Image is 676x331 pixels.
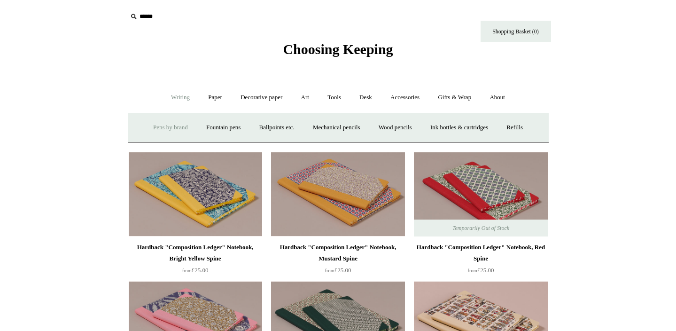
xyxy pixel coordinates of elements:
div: Hardback "Composition Ledger" Notebook, Red Spine [416,242,545,264]
img: Hardback "Composition Ledger" Notebook, Bright Yellow Spine [129,152,262,236]
span: £25.00 [468,267,494,274]
a: Gifts & Wrap [429,85,480,110]
a: Shopping Basket (0) [481,21,551,42]
div: Hardback "Composition Ledger" Notebook, Mustard Spine [273,242,402,264]
a: Decorative paper [232,85,291,110]
a: Fountain pens [198,115,249,140]
a: Ballpoints etc. [251,115,303,140]
a: Tools [319,85,350,110]
a: About [481,85,513,110]
a: Hardback "Composition Ledger" Notebook, Red Spine Hardback "Composition Ledger" Notebook, Red Spi... [414,152,547,236]
a: Hardback "Composition Ledger" Notebook, Red Spine from£25.00 [414,242,547,280]
a: Mechanical pencils [304,115,369,140]
a: Wood pencils [370,115,420,140]
a: Refills [498,115,531,140]
a: Hardback "Composition Ledger" Notebook, Bright Yellow Spine Hardback "Composition Ledger" Noteboo... [129,152,262,236]
a: Accessories [382,85,428,110]
div: Hardback "Composition Ledger" Notebook, Bright Yellow Spine [131,242,260,264]
a: Desk [351,85,381,110]
span: £25.00 [182,267,209,274]
span: from [182,268,192,273]
span: Temporarily Out of Stock [443,220,519,236]
span: £25.00 [325,267,351,274]
span: from [468,268,477,273]
a: Hardback "Composition Ledger" Notebook, Mustard Spine from£25.00 [271,242,404,280]
a: Ink bottles & cartridges [422,115,497,140]
a: Hardback "Composition Ledger" Notebook, Bright Yellow Spine from£25.00 [129,242,262,280]
a: Paper [200,85,231,110]
a: Art [293,85,318,110]
span: from [325,268,334,273]
img: Hardback "Composition Ledger" Notebook, Red Spine [414,152,547,236]
a: Hardback "Composition Ledger" Notebook, Mustard Spine Hardback "Composition Ledger" Notebook, Mus... [271,152,404,236]
img: Hardback "Composition Ledger" Notebook, Mustard Spine [271,152,404,236]
a: Pens by brand [145,115,196,140]
a: Choosing Keeping [283,49,393,55]
span: Choosing Keeping [283,41,393,57]
a: Writing [163,85,198,110]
